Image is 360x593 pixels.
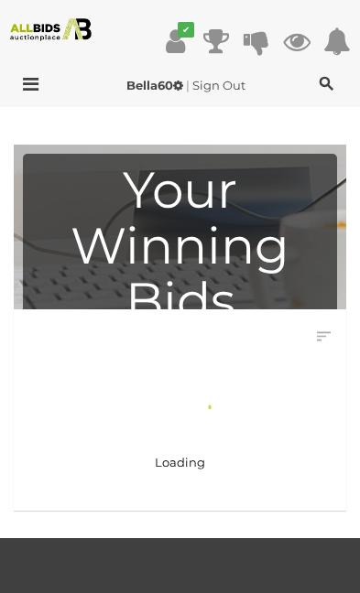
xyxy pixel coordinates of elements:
[162,25,190,58] a: ✔
[186,78,190,92] span: |
[126,78,186,92] a: Bella60
[126,78,183,92] strong: Bella60
[5,18,97,41] img: Allbids.com.au
[32,163,328,329] h1: Your Winning Bids
[178,22,194,38] i: ✔
[192,78,245,92] a: Sign Out
[155,455,205,469] span: Loading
